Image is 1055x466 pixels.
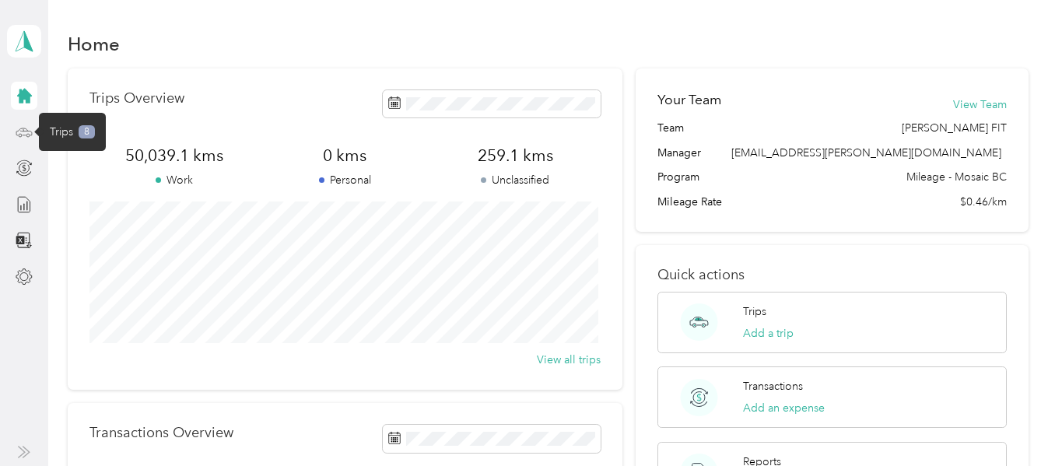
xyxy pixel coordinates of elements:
p: Quick actions [657,267,1006,283]
span: [EMAIL_ADDRESS][PERSON_NAME][DOMAIN_NAME] [731,146,1001,159]
span: Program [657,169,699,185]
h1: Home [68,36,120,52]
span: $0.46/km [960,194,1007,210]
span: Mileage Rate [657,194,722,210]
p: Trips [743,303,766,320]
iframe: Everlance-gr Chat Button Frame [968,379,1055,466]
span: 50,039.1 kms [89,145,260,166]
span: 259.1 kms [430,145,601,166]
button: Add a trip [743,325,794,342]
button: Add an expense [743,400,825,416]
p: Work [89,172,260,188]
span: [PERSON_NAME] FIT [902,120,1007,136]
p: Personal [260,172,430,188]
button: View Team [953,96,1007,113]
p: Transactions Overview [89,425,233,441]
span: 8 [79,125,95,139]
p: Transactions [743,378,803,394]
button: View all trips [537,352,601,368]
p: Trips Overview [89,90,184,107]
span: Trips [50,124,73,140]
span: Mileage - Mosaic BC [906,169,1007,185]
h2: Your Team [657,90,721,110]
span: 0 kms [260,145,430,166]
span: Team [657,120,684,136]
p: Unclassified [430,172,601,188]
span: Manager [657,145,701,161]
